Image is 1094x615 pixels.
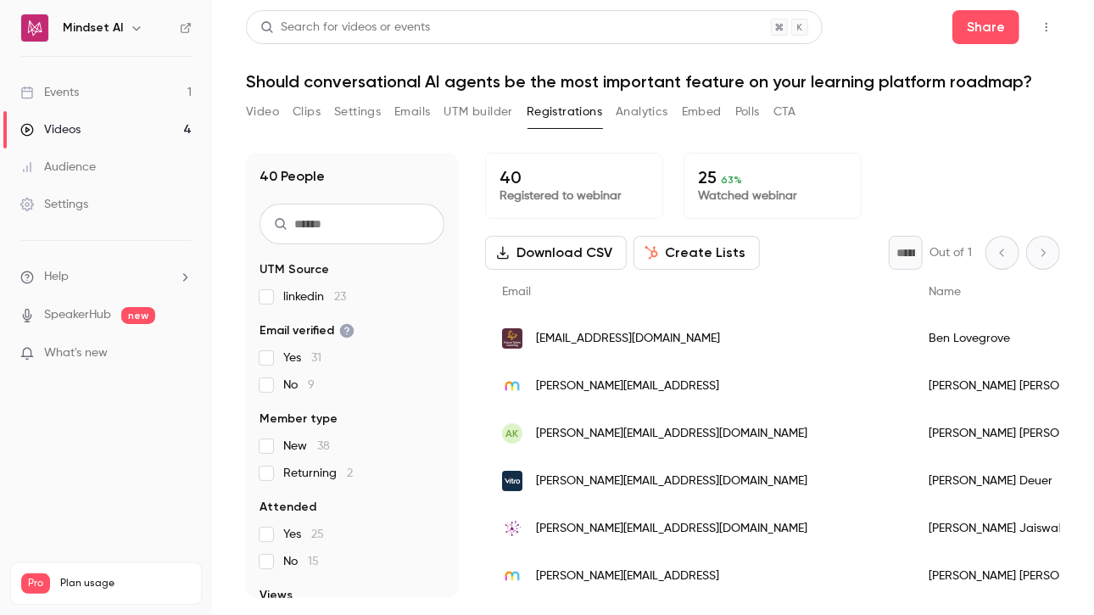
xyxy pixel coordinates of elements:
[308,379,315,391] span: 9
[121,307,155,324] span: new
[444,98,513,126] button: UTM builder
[283,526,324,543] span: Yes
[171,346,192,361] iframe: Noticeable Trigger
[1033,14,1060,41] button: Top Bar Actions
[502,471,522,491] img: vitroglobal.com
[260,587,293,604] span: Views
[260,499,316,516] span: Attended
[536,425,807,443] span: [PERSON_NAME][EMAIL_ADDRESS][DOMAIN_NAME]
[283,438,330,455] span: New
[347,467,353,479] span: 2
[500,167,649,187] p: 40
[260,166,325,187] h1: 40 People
[721,174,742,186] span: 63 %
[506,426,519,441] span: AK
[536,377,719,395] span: [PERSON_NAME][EMAIL_ADDRESS]
[21,14,48,42] img: Mindset AI
[334,291,346,303] span: 23
[20,159,96,176] div: Audience
[536,472,807,490] span: [PERSON_NAME][EMAIL_ADDRESS][DOMAIN_NAME]
[20,121,81,138] div: Videos
[283,288,346,305] span: linkedin
[952,10,1019,44] button: Share
[536,567,719,585] span: [PERSON_NAME][EMAIL_ADDRESS]
[616,98,668,126] button: Analytics
[283,349,321,366] span: Yes
[536,520,807,538] span: [PERSON_NAME][EMAIL_ADDRESS][DOMAIN_NAME]
[283,553,319,570] span: No
[260,322,354,339] span: Email verified
[698,187,847,204] p: Watched webinar
[60,577,191,590] span: Plan usage
[502,328,522,349] img: futuretalentlearning.com
[311,528,324,540] span: 25
[317,440,330,452] span: 38
[502,518,522,539] img: disprz.com
[260,411,338,428] span: Member type
[485,236,627,270] button: Download CSV
[260,261,329,278] span: UTM Source
[293,98,321,126] button: Clips
[527,98,602,126] button: Registrations
[20,84,79,101] div: Events
[44,268,69,286] span: Help
[246,71,1060,92] h1: Should conversational AI agents be the most important feature on your learning platform roadmap?
[308,556,319,567] span: 15
[394,98,430,126] button: Emails
[44,344,108,362] span: What's new
[21,573,50,594] span: Pro
[44,306,111,324] a: SpeakerHub
[283,377,315,394] span: No
[929,286,961,298] span: Name
[634,236,760,270] button: Create Lists
[929,244,972,261] p: Out of 1
[20,268,192,286] li: help-dropdown-opener
[63,20,123,36] h6: Mindset AI
[502,566,522,586] img: mindset.ai
[735,98,760,126] button: Polls
[698,167,847,187] p: 25
[682,98,722,126] button: Embed
[502,376,522,396] img: mindset.ai
[334,98,381,126] button: Settings
[283,465,353,482] span: Returning
[536,330,720,348] span: [EMAIL_ADDRESS][DOMAIN_NAME]
[773,98,796,126] button: CTA
[502,286,531,298] span: Email
[20,196,88,213] div: Settings
[260,19,430,36] div: Search for videos or events
[246,98,279,126] button: Video
[311,352,321,364] span: 31
[500,187,649,204] p: Registered to webinar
